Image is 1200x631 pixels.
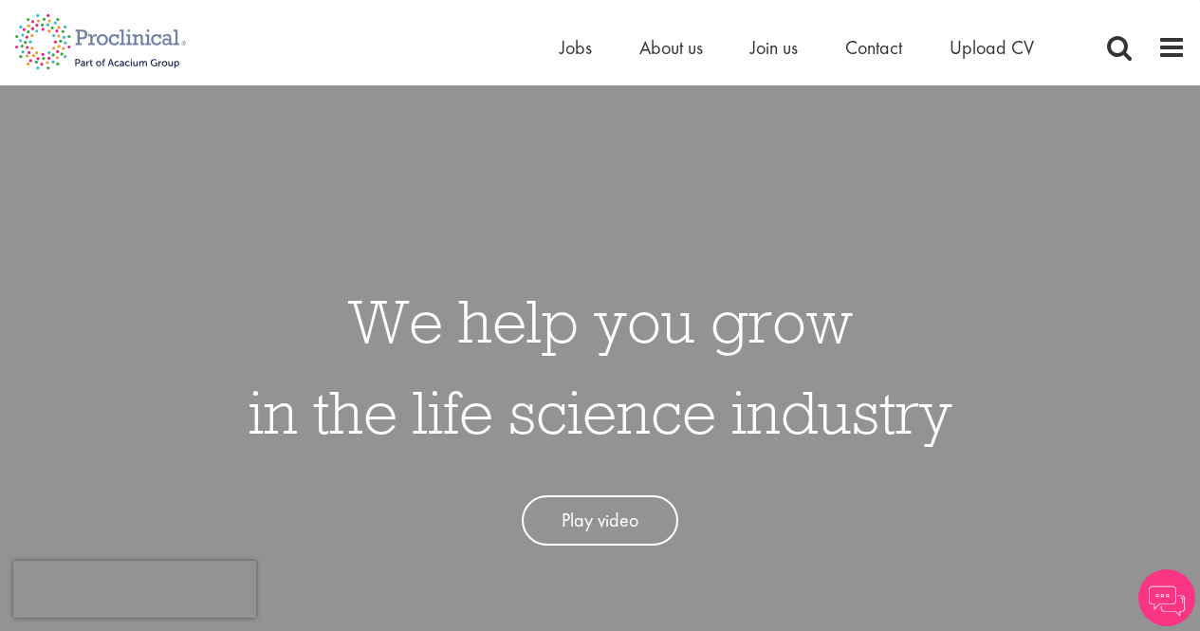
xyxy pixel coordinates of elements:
img: Chatbot [1138,569,1195,626]
a: Contact [845,35,902,60]
a: Jobs [560,35,592,60]
a: Play video [522,495,678,546]
a: Upload CV [950,35,1034,60]
a: About us [639,35,703,60]
a: Join us [750,35,798,60]
h1: We help you grow in the life science industry [249,275,952,457]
